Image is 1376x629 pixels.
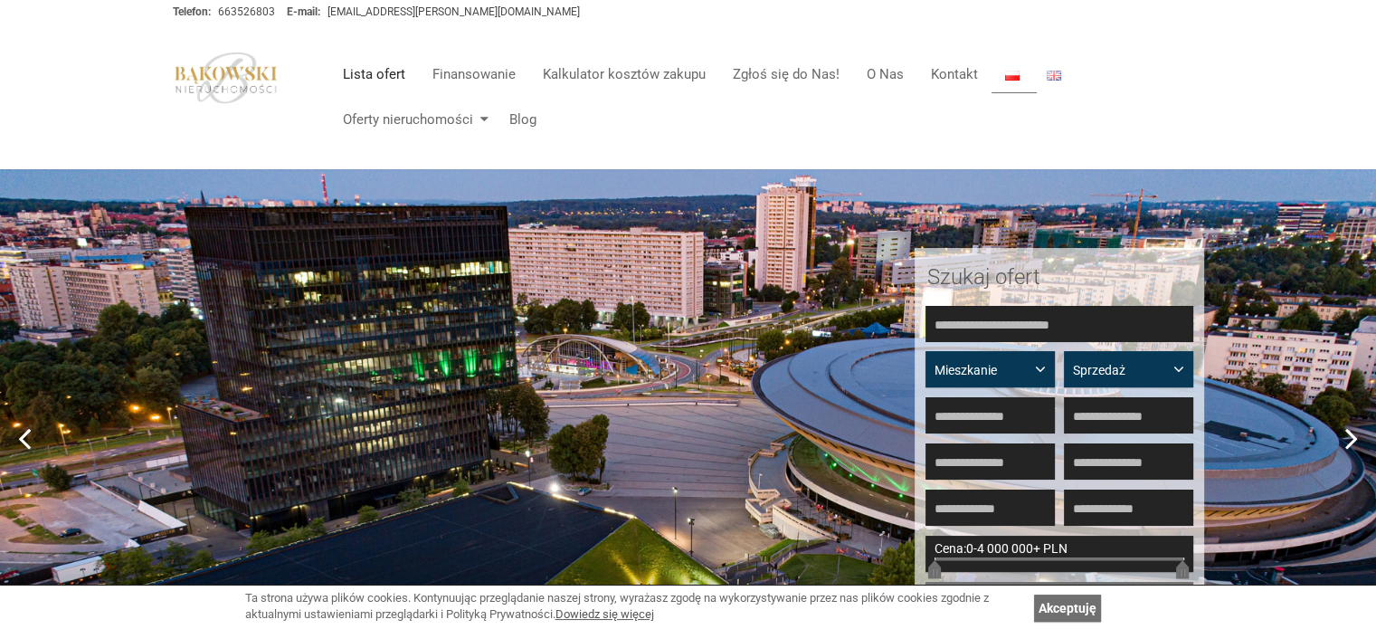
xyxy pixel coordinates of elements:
a: Lista ofert [329,56,419,92]
a: Zgłoś się do Nas! [719,56,853,92]
img: Polski [1005,71,1020,81]
a: Finansowanie [419,56,529,92]
span: Cena: [935,541,966,556]
h2: Szukaj ofert [927,265,1191,289]
a: Kalkulator kosztów zakupu [529,56,719,92]
button: Sprzedaż [1064,351,1193,387]
strong: E-mail: [287,5,320,18]
a: 663526803 [218,5,275,18]
span: 0 [966,541,973,556]
a: Kontakt [917,56,992,92]
a: O Nas [853,56,917,92]
strong: Telefon: [173,5,211,18]
span: 4 000 000+ PLN [977,541,1068,556]
a: Dowiedz się więcej [555,607,654,621]
a: Oferty nieruchomości [329,101,496,138]
span: Sprzedaż [1073,361,1171,379]
div: Ta strona używa plików cookies. Kontynuując przeglądanie naszej strony, wyrażasz zgodę na wykorzy... [245,590,1025,624]
button: Mieszkanie [925,351,1055,387]
img: logo [173,52,280,104]
a: [EMAIL_ADDRESS][PERSON_NAME][DOMAIN_NAME] [327,5,580,18]
img: English [1047,71,1061,81]
div: - [925,536,1193,572]
a: Akceptuję [1034,595,1101,622]
a: Blog [496,101,536,138]
span: Mieszkanie [935,361,1032,379]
